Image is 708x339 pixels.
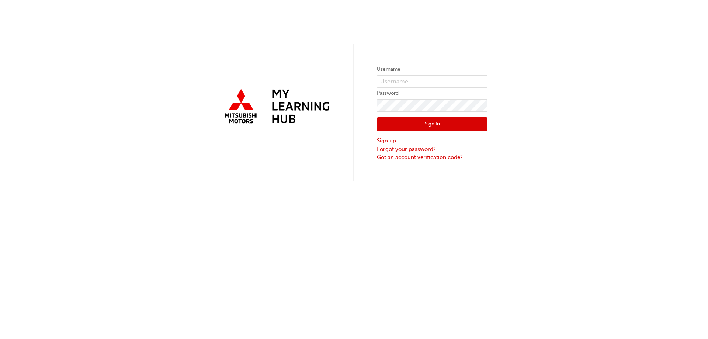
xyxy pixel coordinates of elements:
button: Sign In [377,117,487,131]
a: Forgot your password? [377,145,487,153]
img: mmal [221,86,331,128]
input: Username [377,75,487,88]
a: Got an account verification code? [377,153,487,162]
label: Password [377,89,487,98]
a: Sign up [377,136,487,145]
label: Username [377,65,487,74]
